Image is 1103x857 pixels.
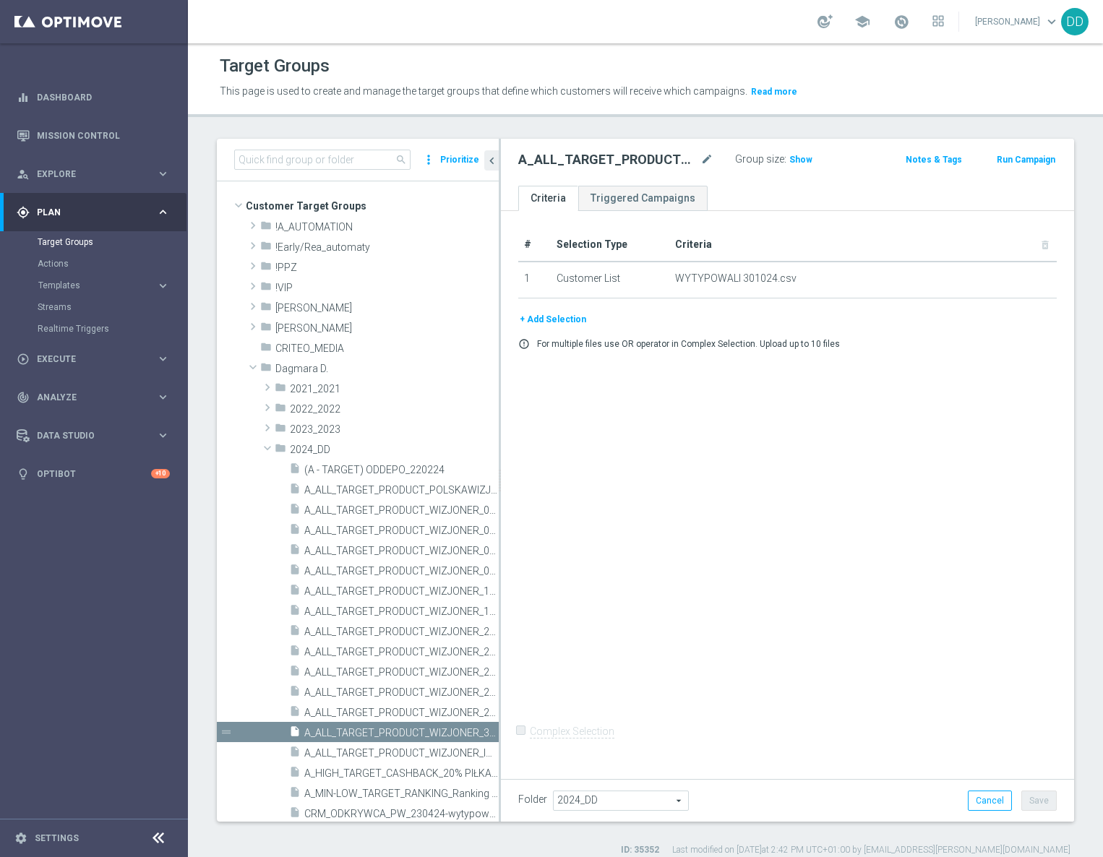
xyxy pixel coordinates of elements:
[16,168,171,180] button: person_search Explore keyboard_arrow_right
[485,154,499,168] i: chevron_left
[156,390,170,404] i: keyboard_arrow_right
[260,240,272,257] i: folder
[289,786,301,803] i: insert_drive_file
[304,504,499,517] span: A_ALL_TARGET_PRODUCT_WIZJONER_031024_WYTYPOWALI
[289,766,301,783] i: insert_drive_file
[304,788,499,800] span: A_MIN-LOW_TARGET_RANKING_Ranking 40 000 PLN EURO_270624
[17,168,30,181] i: person_search
[518,338,530,350] i: error_outline
[16,392,171,403] button: track_changes Analyze keyboard_arrow_right
[156,205,170,219] i: keyboard_arrow_right
[304,585,499,598] span: A_ALL_TARGET_PRODUCT_WIZJONER_151124-wytypowali
[275,241,499,254] span: !Early/Rea_automaty
[220,56,330,77] h1: Target Groups
[38,275,186,296] div: Templates
[518,262,551,298] td: 1
[289,705,301,722] i: insert_drive_file
[234,150,411,170] input: Quick find group or folder
[37,455,151,493] a: Optibot
[275,343,499,355] span: CRITEO_MEDIA
[38,253,186,275] div: Actions
[995,152,1057,168] button: Run Campaign
[38,301,150,313] a: Streams
[37,170,156,178] span: Explore
[156,167,170,181] i: keyboard_arrow_right
[17,391,156,404] div: Analyze
[275,302,499,314] span: And&#x17C;elika B.
[38,280,171,291] div: Templates keyboard_arrow_right
[518,793,547,806] label: Folder
[304,666,499,679] span: A_ALL_TARGET_PRODUCT_WIZJONER_241024_WYTYPOWALI
[17,168,156,181] div: Explore
[289,523,301,540] i: insert_drive_file
[17,391,30,404] i: track_changes
[289,685,301,702] i: insert_drive_file
[304,747,499,759] span: A_ALL_TARGET_PRODUCT_WIZJONER_INAPP_031224
[304,626,499,638] span: A_ALL_TARGET_PRODUCT_WIZJONER_231124- wytypowali
[784,153,786,165] label: :
[38,231,186,253] div: Target Groups
[38,323,150,335] a: Realtime Triggers
[304,727,499,739] span: A_ALL_TARGET_PRODUCT_WIZJONER_301024_wytypowali
[37,393,156,402] span: Analyze
[289,624,301,641] i: insert_drive_file
[518,311,588,327] button: + Add Selection
[289,725,301,742] i: insert_drive_file
[17,91,30,104] i: equalizer
[37,208,156,217] span: Plan
[289,564,301,580] i: insert_drive_file
[304,484,499,496] span: A_ALL_TARGET_PRODUCT_POLSKAWIZJONERZY_161124
[38,236,150,248] a: Target Groups
[735,153,784,165] label: Group size
[260,301,272,317] i: folder
[290,403,499,415] span: 2022_2022
[275,322,499,335] span: Antoni L.
[289,584,301,600] i: insert_drive_file
[537,338,840,350] p: For multiple files use OR operator in Complex Selection. Upload up to 10 files
[275,221,499,233] span: !A_AUTOMATION
[304,686,499,699] span: A_ALL_TARGET_PRODUCT_WIZJONER_251124-wytypowali
[289,483,301,499] i: insert_drive_file
[518,151,698,168] h2: A_ALL_TARGET_PRODUCT_WIZJONER_301024_wytypowali
[260,361,272,378] i: folder
[17,353,156,366] div: Execute
[37,355,156,363] span: Execute
[289,645,301,661] i: insert_drive_file
[854,14,870,30] span: school
[551,228,669,262] th: Selection Type
[904,152,963,168] button: Notes & Tags
[16,353,171,365] button: play_circle_outline Execute keyboard_arrow_right
[17,353,30,366] i: play_circle_outline
[304,606,499,618] span: A_ALL_TARGET_PRODUCT_WIZJONER_181124- wytypowani
[17,429,156,442] div: Data Studio
[290,383,499,395] span: 2021_2021
[16,430,171,442] button: Data Studio keyboard_arrow_right
[421,150,436,170] i: more_vert
[260,321,272,337] i: folder
[289,503,301,520] i: insert_drive_file
[156,279,170,293] i: keyboard_arrow_right
[17,78,170,116] div: Dashboard
[1061,8,1089,35] div: DD
[16,468,171,480] button: lightbulb Optibot +10
[304,545,499,557] span: A_ALL_TARGET_PRODUCT_WIZJONER_051124_wytypowali
[220,85,747,97] span: This page is used to create and manage the target groups that define which customers will receive...
[16,130,171,142] button: Mission Control
[156,352,170,366] i: keyboard_arrow_right
[17,468,30,481] i: lightbulb
[37,116,170,155] a: Mission Control
[14,832,27,845] i: settings
[156,428,170,442] i: keyboard_arrow_right
[518,228,551,262] th: #
[38,296,186,318] div: Streams
[700,151,713,168] i: mode_edit
[304,767,499,780] span: A_HIGH_TARGET_CASHBACK_20% PI&#x141;KA NO&#x17B;NA_170624_WYKLUCZ
[260,260,272,277] i: folder
[289,806,301,823] i: insert_drive_file
[289,665,301,681] i: insert_drive_file
[260,341,272,358] i: folder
